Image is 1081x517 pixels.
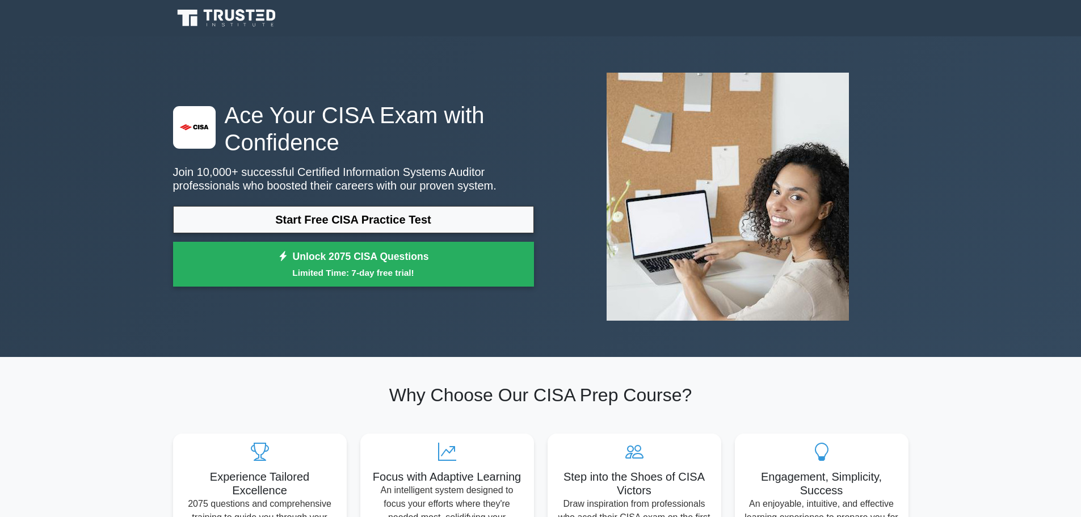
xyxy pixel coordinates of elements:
[173,384,908,406] h2: Why Choose Our CISA Prep Course?
[173,165,534,192] p: Join 10,000+ successful Certified Information Systems Auditor professionals who boosted their car...
[173,242,534,287] a: Unlock 2075 CISA QuestionsLimited Time: 7-day free trial!
[182,470,338,497] h5: Experience Tailored Excellence
[557,470,712,497] h5: Step into the Shoes of CISA Victors
[369,470,525,484] h5: Focus with Adaptive Learning
[173,102,534,156] h1: Ace Your CISA Exam with Confidence
[173,206,534,233] a: Start Free CISA Practice Test
[744,470,899,497] h5: Engagement, Simplicity, Success
[187,266,520,279] small: Limited Time: 7-day free trial!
